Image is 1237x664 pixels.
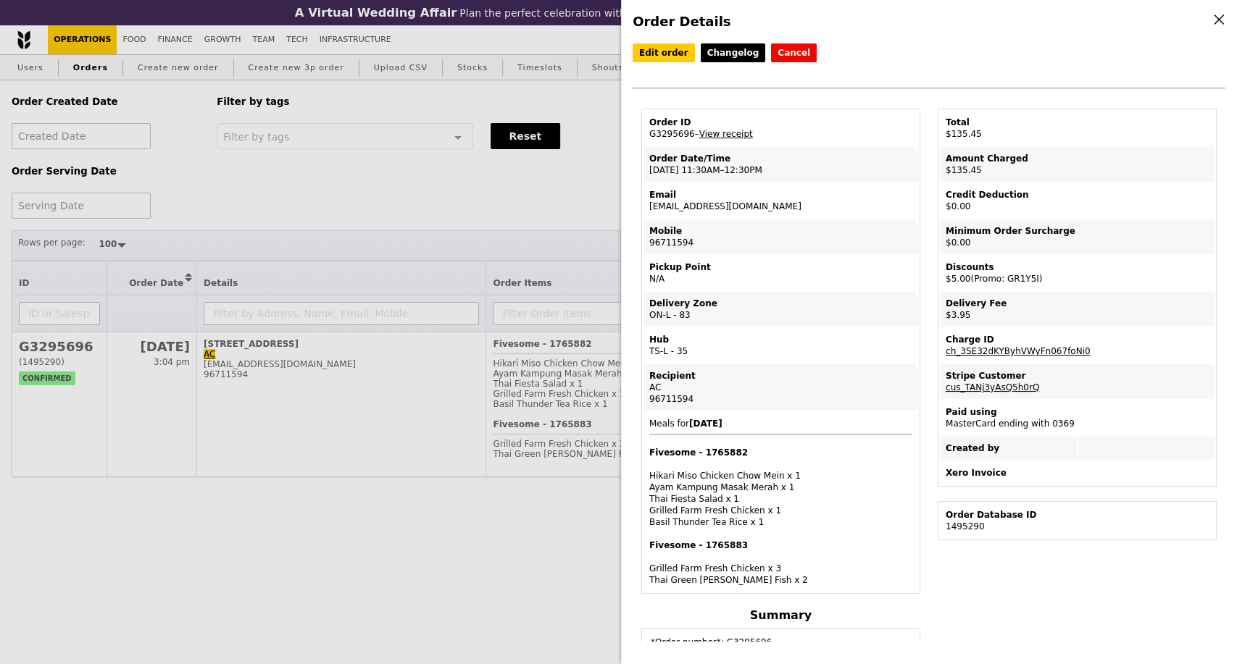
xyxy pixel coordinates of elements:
div: Order ID [649,117,912,128]
td: $5.00 [940,256,1215,290]
button: Cancel [771,43,817,62]
a: Edit order [633,43,695,62]
td: [DATE] 11:30AM–12:30PM [644,147,918,182]
a: cus_TANj3yAsQ5h0rQ [946,382,1039,392]
div: Mobile [649,225,912,237]
span: – [695,129,699,139]
span: Meals for [649,419,912,586]
td: N/A [644,256,918,290]
div: Stripe Customer [946,370,1209,382]
span: (Promo: GR1Y5I) [970,274,1042,284]
div: Discounts [946,261,1209,273]
h4: Fivesome - 1765882 [649,447,912,458]
td: $135.45 [940,111,1215,146]
h4: Fivesome - 1765883 [649,539,912,551]
a: Changelog [701,43,766,62]
div: Minimum Order Surcharge [946,225,1209,237]
td: $3.95 [940,292,1215,327]
td: $0.00 [940,183,1215,218]
td: 1495290 [940,503,1215,538]
h4: Summary [641,608,920,622]
div: Xero Invoice [946,467,1209,479]
div: Email [649,189,912,201]
a: ch_3SE32dKYByhVWyFn067foNi0 [946,346,1091,356]
div: Credit Deduction [946,189,1209,201]
div: AC [649,382,912,393]
td: MasterCard ending with 0369 [940,400,1215,435]
div: Created by [946,442,1071,454]
div: Paid using [946,406,1209,418]
div: Hikari Miso Chicken Chow Mein x 1 Ayam Kampung Masak Merah x 1 Thai Fiesta Salad x 1 Grilled Farm... [649,447,912,528]
div: Amount Charged [946,153,1209,164]
td: G3295696 [644,111,918,146]
div: Grilled Farm Fresh Chicken x 3 Thai Green [PERSON_NAME] Fish x 2 [649,539,912,586]
td: ON-L - 83 [644,292,918,327]
div: Hub [649,334,912,345]
td: [EMAIL_ADDRESS][DOMAIN_NAME] [644,183,918,218]
div: Delivery Zone [649,298,912,309]
b: [DATE] [689,419,722,429]
span: Order Details [633,14,730,29]
div: Order Date/Time [649,153,912,164]
div: Charge ID [946,334,1209,345]
td: $0.00 [940,219,1215,254]
td: 96711594 [644,219,918,254]
div: Delivery Fee [946,298,1209,309]
td: $135.45 [940,147,1215,182]
td: *Order number*: G3295696 [644,630,918,648]
div: Total [946,117,1209,128]
td: TS-L - 35 [644,328,918,363]
a: View receipt [699,129,753,139]
div: Order Database ID [946,509,1209,521]
div: Pickup Point [649,261,912,273]
div: 96711594 [649,393,912,405]
div: Recipient [649,370,912,382]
